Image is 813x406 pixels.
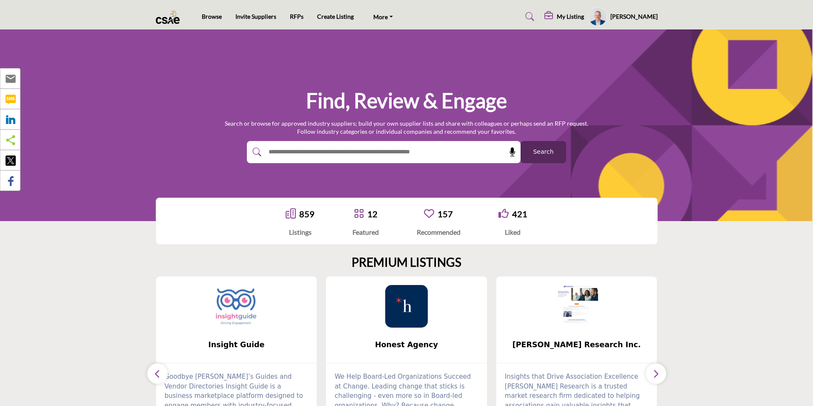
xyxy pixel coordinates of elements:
[367,11,399,23] a: More
[306,87,507,114] h1: Find, Review & Engage
[299,209,315,219] a: 859
[317,13,354,20] a: Create Listing
[352,227,379,237] div: Featured
[512,209,527,219] a: 421
[339,334,474,356] b: Honest Agency
[169,339,304,350] span: Insight Guide
[498,208,509,219] i: Go to Liked
[509,339,644,350] span: [PERSON_NAME] Research Inc.
[424,208,434,220] a: Go to Recommended
[555,285,598,328] img: Bramm Research Inc.
[215,285,258,328] img: Insight Guide
[354,208,364,220] a: Go to Featured
[156,10,184,24] img: Site Logo
[286,227,315,237] div: Listings
[235,13,276,20] a: Invite Suppliers
[610,12,658,21] h5: [PERSON_NAME]
[496,334,657,356] a: [PERSON_NAME] Research Inc.
[509,334,644,356] b: Bramm Research Inc.
[521,141,566,163] button: Search
[339,339,474,350] span: Honest Agency
[533,147,553,156] span: Search
[367,209,378,219] a: 12
[438,209,453,219] a: 157
[352,255,461,270] h2: PREMIUM LISTINGS
[169,334,304,356] b: Insight Guide
[225,119,588,136] p: Search or browse for approved industry suppliers; build your own supplier lists and share with co...
[385,285,428,328] img: Honest Agency
[544,12,584,22] div: My Listing
[557,13,584,20] h5: My Listing
[202,13,222,20] a: Browse
[326,334,487,356] a: Honest Agency
[290,13,303,20] a: RFPs
[417,227,461,237] div: Recommended
[517,10,540,23] a: Search
[156,334,317,356] a: Insight Guide
[498,227,527,237] div: Liked
[588,7,607,26] button: Show hide supplier dropdown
